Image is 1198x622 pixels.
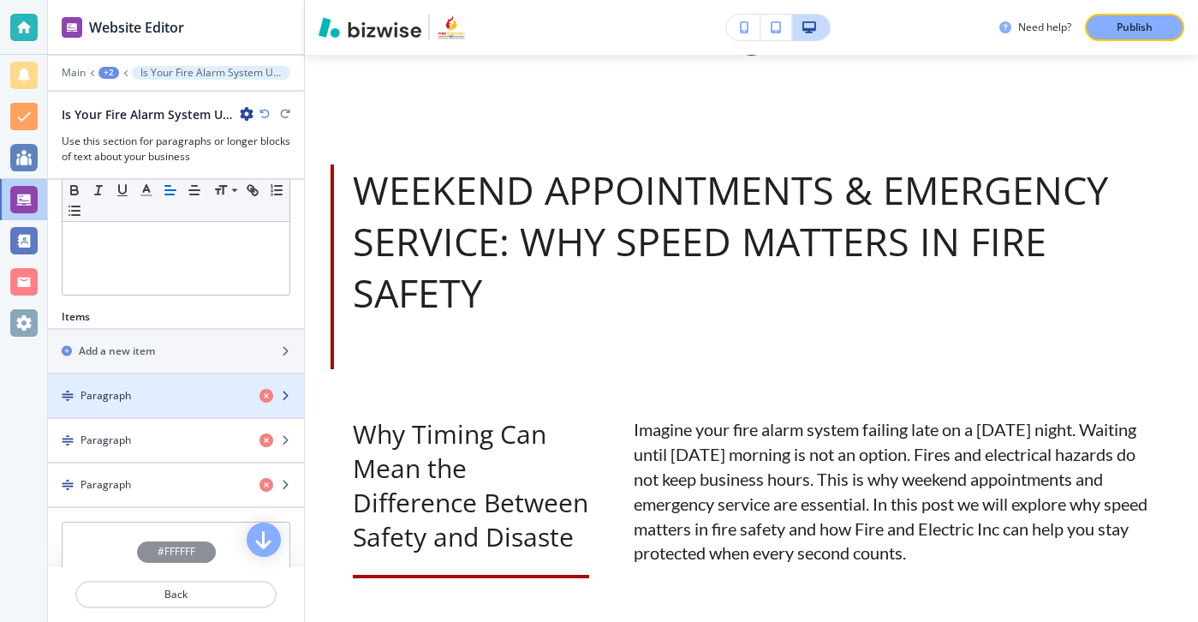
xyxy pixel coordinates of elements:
button: #FFFFFFBackground Color [62,522,290,613]
img: Drag [62,390,74,402]
img: Drag [62,434,74,446]
img: editor icon [62,17,82,38]
button: +2 [98,67,119,79]
img: Bizwise Logo [319,17,421,38]
button: DragParagraph [48,419,304,464]
h3: Use this section for paragraphs or longer blocks of text about your business [62,134,290,164]
img: Drag [62,479,74,491]
button: Back [75,581,277,608]
button: Publish [1085,14,1184,41]
p: Why Timing Can Mean the Difference Between Safety and Disaste [353,417,589,554]
p: Is Your Fire Alarm System Up to Code? Heres How to Check [140,67,282,79]
h2: Add a new item [79,344,155,359]
p: Weekend Appointments & Emergency Service: Why Speed Matters in Fire Safety [353,164,1150,319]
h4: Paragraph [80,477,131,493]
h2: Is Your Fire Alarm System Up to Code? Heres How to Check [62,105,233,123]
button: DragParagraph [48,374,304,419]
p: Back [77,587,275,602]
img: Your Logo [437,14,467,41]
h3: Need help? [1018,20,1071,35]
h2: Website Editor [89,17,184,38]
button: Add a new item [48,330,304,373]
button: Main [62,67,86,79]
h4: Paragraph [80,388,131,404]
p: Imagine your fire alarm system failing late on a [DATE] night. Waiting until [DATE] morning is no... [634,417,1150,565]
button: DragParagraph [48,464,304,508]
p: Publish [1117,20,1153,35]
h4: #FFFFFF [158,544,195,559]
button: Is Your Fire Alarm System Up to Code? Heres How to Check [132,66,290,80]
h4: Paragraph [80,433,131,448]
h2: Items [62,309,90,325]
